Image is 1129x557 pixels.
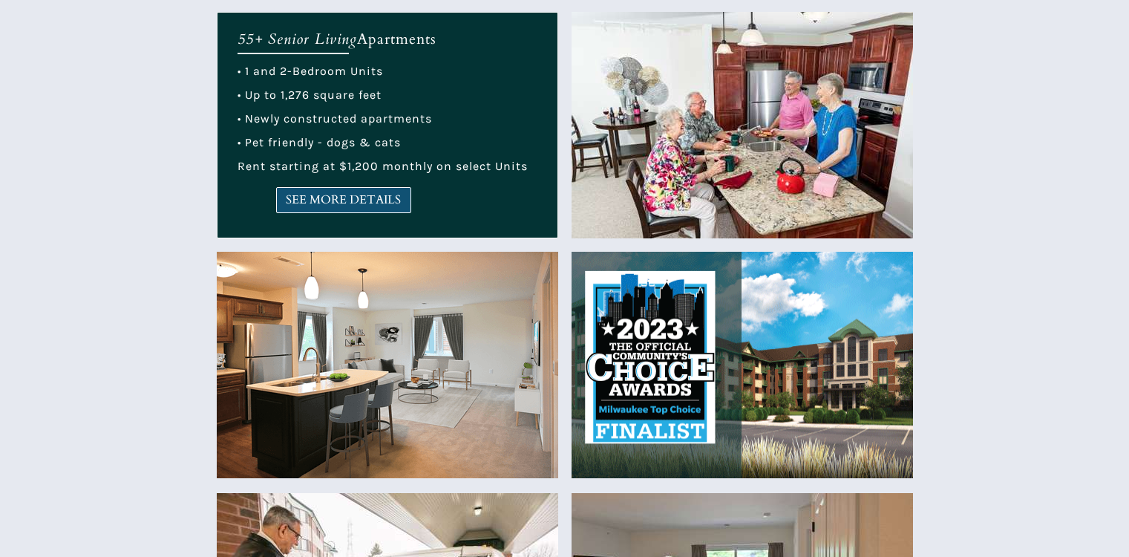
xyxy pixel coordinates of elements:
[238,135,401,149] span: • Pet friendly - dogs & cats
[276,187,411,213] a: SEE MORE DETAILS
[238,29,357,49] em: 55+ Senior Living
[238,159,528,173] span: Rent starting at $1,200 monthly on select Units
[238,88,382,102] span: • Up to 1,276 square feet
[238,64,383,78] span: • 1 and 2-Bedroom Units
[357,29,436,49] span: Apartments
[277,193,410,207] span: SEE MORE DETAILS
[238,111,432,126] span: • Newly constructed apartments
